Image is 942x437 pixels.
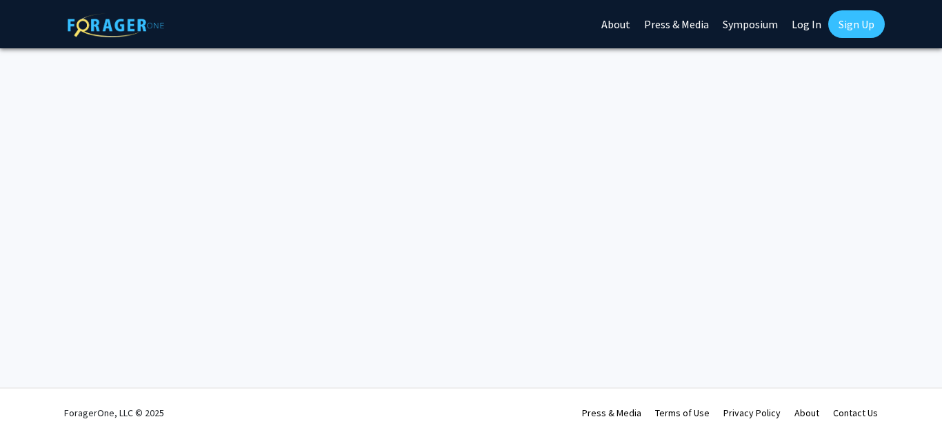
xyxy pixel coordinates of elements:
[794,407,819,419] a: About
[655,407,710,419] a: Terms of Use
[833,407,878,419] a: Contact Us
[582,407,641,419] a: Press & Media
[723,407,781,419] a: Privacy Policy
[828,10,885,38] a: Sign Up
[68,13,164,37] img: ForagerOne Logo
[64,389,164,437] div: ForagerOne, LLC © 2025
